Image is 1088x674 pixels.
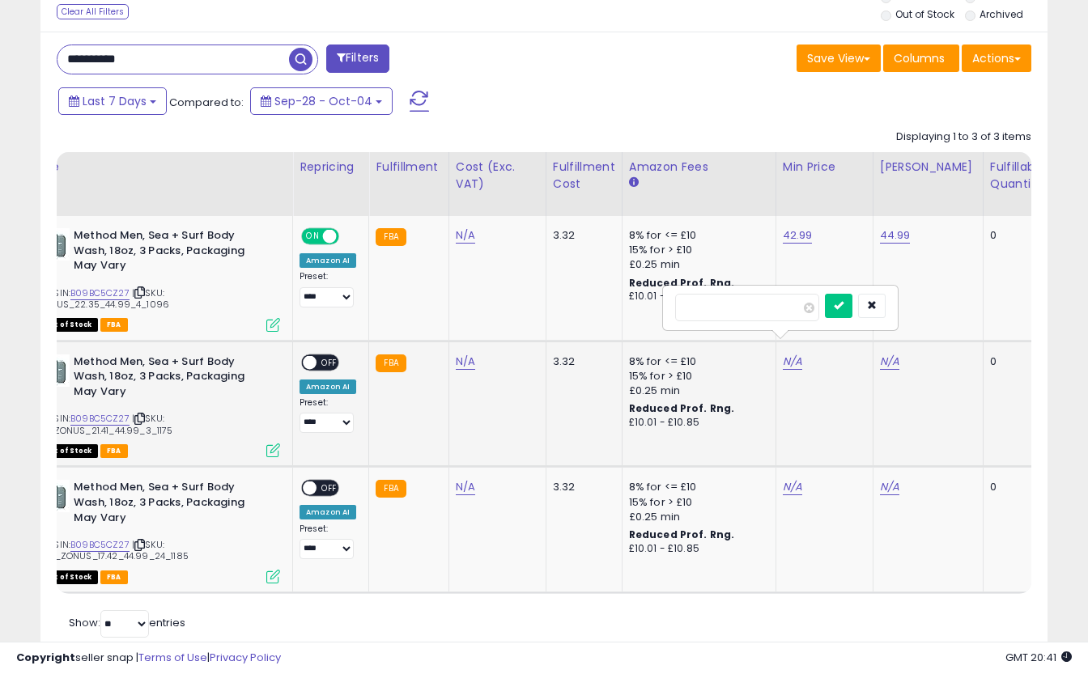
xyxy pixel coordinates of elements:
div: Fulfillment Cost [553,159,615,193]
span: ON [303,230,323,244]
span: All listings that are currently out of stock and unavailable for purchase on Amazon [37,318,98,332]
a: N/A [456,227,475,244]
a: N/A [880,479,899,495]
div: £0.25 min [629,257,763,272]
div: 0 [990,354,1040,369]
div: Amazon AI [300,253,356,268]
span: OFF [337,230,363,244]
div: Fulfillment [376,159,441,176]
strong: Copyright [16,650,75,665]
label: Archived [980,7,1023,21]
span: 2025-10-13 20:41 GMT [1005,650,1072,665]
small: FBA [376,228,406,246]
div: 3.32 [553,480,610,494]
div: Fulfillable Quantity [990,159,1046,193]
b: Reduced Prof. Rng. [629,528,735,541]
div: Preset: [300,271,356,307]
div: Amazon AI [300,379,356,394]
span: Compared to: [169,95,244,110]
label: Out of Stock [895,7,954,21]
span: All listings that are currently out of stock and unavailable for purchase on Amazon [37,570,98,584]
span: FBA [100,570,128,584]
button: Last 7 Days [58,87,167,115]
a: N/A [456,479,475,495]
span: FBA [100,444,128,458]
a: B09BC5CZ27 [70,538,130,552]
button: Actions [962,45,1031,72]
div: 0 [990,480,1040,494]
div: Amazon AI [300,505,356,519]
span: Last 7 Days [83,93,147,109]
div: £0.25 min [629,384,763,398]
small: FBA [376,480,406,498]
div: ASIN: [37,480,280,582]
a: B09BC5CZ27 [70,412,130,426]
button: Columns [883,45,959,72]
div: seller snap | | [16,651,281,666]
span: Columns [894,50,945,66]
div: £10.01 - £10.85 [629,416,763,430]
button: Filters [326,45,389,73]
div: Amazon Fees [629,159,769,176]
span: | SKU: JON_ZONUS_17.42_44.99_24_1185 [37,538,189,562]
div: Displaying 1 to 3 of 3 items [896,129,1031,145]
small: FBA [376,354,406,372]
div: 0 [990,228,1040,243]
a: 44.99 [880,227,911,244]
span: FBA [100,318,128,332]
div: 15% for > £10 [629,369,763,384]
button: Sep-28 - Oct-04 [250,87,393,115]
div: Preset: [300,397,356,434]
div: Preset: [300,524,356,560]
div: ASIN: [37,354,280,456]
div: Cost (Exc. VAT) [456,159,539,193]
div: 8% for <= £10 [629,228,763,243]
b: Method Men, Sea + Surf Body Wash, 18oz, 3 Packs, Packaging May Vary [74,354,270,404]
b: Reduced Prof. Rng. [629,276,735,290]
div: 3.32 [553,354,610,369]
div: 15% for > £10 [629,243,763,257]
div: 15% for > £10 [629,495,763,510]
button: Save View [797,45,881,72]
div: ASIN: [37,228,280,330]
div: 3.32 [553,228,610,243]
div: 8% for <= £10 [629,480,763,494]
span: OFF [317,355,342,369]
div: Repricing [300,159,362,176]
b: Reduced Prof. Rng. [629,401,735,415]
a: N/A [783,479,802,495]
div: Min Price [783,159,866,176]
b: Method Men, Sea + Surf Body Wash, 18oz, 3 Packs, Packaging May Vary [74,480,270,529]
div: £10.01 - £10.85 [629,290,763,303]
div: £0.25 min [629,510,763,524]
a: N/A [880,354,899,370]
a: Privacy Policy [210,650,281,665]
div: £10.01 - £10.85 [629,542,763,556]
div: [PERSON_NAME] [880,159,976,176]
span: OFF [317,481,342,495]
span: Sep-28 - Oct-04 [274,93,372,109]
div: Clear All Filters [57,4,129,19]
a: 42.99 [783,227,813,244]
span: | SKU: FS_ZONUS_21.41_44.99_3_1175 [37,412,173,436]
a: Terms of Use [138,650,207,665]
div: Title [33,159,286,176]
a: N/A [456,354,475,370]
small: Amazon Fees. [629,176,639,190]
a: N/A [783,354,802,370]
a: B09BC5CZ27 [70,286,130,300]
span: All listings that are currently out of stock and unavailable for purchase on Amazon [37,444,98,458]
div: 8% for <= £10 [629,354,763,369]
span: Show: entries [69,615,185,630]
span: | SKU: ZONUS_22.35_44.99_4_1096 [37,286,169,311]
b: Method Men, Sea + Surf Body Wash, 18oz, 3 Packs, Packaging May Vary [74,228,270,278]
